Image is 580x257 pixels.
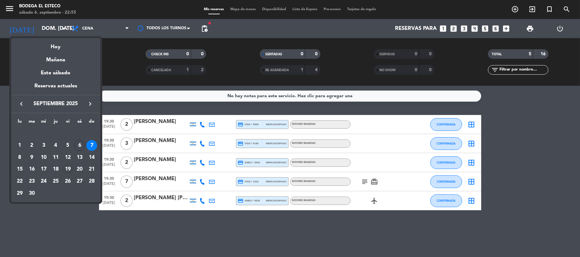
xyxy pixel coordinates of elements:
td: SEP. [14,127,98,139]
td: 14 de septiembre de 2025 [86,152,98,164]
i: keyboard_arrow_right [86,100,94,108]
td: 12 de septiembre de 2025 [62,152,74,164]
div: 8 [14,152,25,163]
td: 9 de septiembre de 2025 [26,152,38,164]
td: 23 de septiembre de 2025 [26,175,38,187]
td: 4 de septiembre de 2025 [50,139,62,152]
div: 17 [38,164,49,175]
td: 20 de septiembre de 2025 [74,163,86,175]
td: 24 de septiembre de 2025 [38,175,50,187]
div: 6 [74,140,85,151]
th: viernes [62,118,74,128]
div: 22 [14,176,25,187]
div: 19 [62,164,73,175]
div: 1 [14,140,25,151]
td: 16 de septiembre de 2025 [26,163,38,175]
div: 13 [74,152,85,163]
div: 25 [50,176,61,187]
div: 21 [86,164,97,175]
th: miércoles [38,118,50,128]
i: keyboard_arrow_left [18,100,25,108]
div: 7 [86,140,97,151]
div: 20 [74,164,85,175]
td: 19 de septiembre de 2025 [62,163,74,175]
td: 7 de septiembre de 2025 [86,139,98,152]
td: 6 de septiembre de 2025 [74,139,86,152]
th: jueves [50,118,62,128]
td: 8 de septiembre de 2025 [14,152,26,164]
td: 25 de septiembre de 2025 [50,175,62,187]
div: 28 [86,176,97,187]
td: 30 de septiembre de 2025 [26,187,38,200]
div: 24 [38,176,49,187]
td: 26 de septiembre de 2025 [62,175,74,187]
td: 21 de septiembre de 2025 [86,163,98,175]
div: Reservas actuales [11,82,100,95]
button: keyboard_arrow_left [16,100,27,108]
th: sábado [74,118,86,128]
div: 4 [50,140,61,151]
div: 26 [62,176,73,187]
div: 30 [26,188,37,199]
div: 29 [14,188,25,199]
div: 16 [26,164,37,175]
div: 9 [26,152,37,163]
td: 2 de septiembre de 2025 [26,139,38,152]
td: 29 de septiembre de 2025 [14,187,26,200]
div: 5 [62,140,73,151]
td: 11 de septiembre de 2025 [50,152,62,164]
td: 18 de septiembre de 2025 [50,163,62,175]
td: 10 de septiembre de 2025 [38,152,50,164]
div: 3 [38,140,49,151]
th: lunes [14,118,26,128]
th: martes [26,118,38,128]
div: 12 [62,152,73,163]
td: 3 de septiembre de 2025 [38,139,50,152]
div: 18 [50,164,61,175]
td: 27 de septiembre de 2025 [74,175,86,187]
div: 15 [14,164,25,175]
td: 28 de septiembre de 2025 [86,175,98,187]
td: 22 de septiembre de 2025 [14,175,26,187]
th: domingo [86,118,98,128]
button: keyboard_arrow_right [84,100,96,108]
div: 23 [26,176,37,187]
td: 1 de septiembre de 2025 [14,139,26,152]
div: Hoy [11,38,100,51]
span: septiembre 2025 [27,100,84,108]
div: Mañana [11,51,100,64]
td: 5 de septiembre de 2025 [62,139,74,152]
div: 27 [74,176,85,187]
td: 13 de septiembre de 2025 [74,152,86,164]
td: 17 de septiembre de 2025 [38,163,50,175]
td: 15 de septiembre de 2025 [14,163,26,175]
div: 11 [50,152,61,163]
div: Este sábado [11,64,100,82]
div: 10 [38,152,49,163]
div: 14 [86,152,97,163]
div: 2 [26,140,37,151]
